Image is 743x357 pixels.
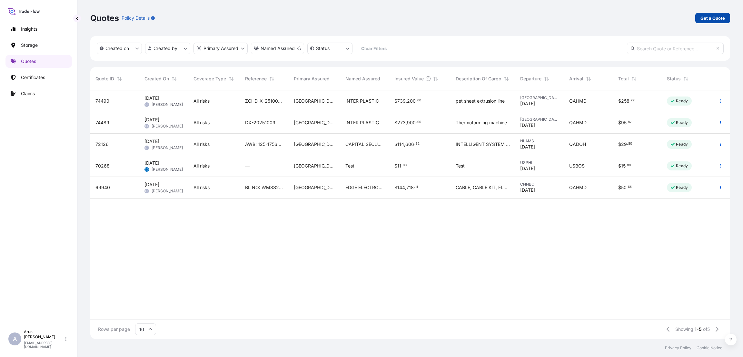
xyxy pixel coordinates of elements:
[145,166,149,173] span: CD
[628,121,632,123] span: 87
[152,102,183,107] span: [PERSON_NAME]
[520,76,541,82] span: Departure
[21,26,37,32] p: Insights
[245,141,284,148] span: AWB: 125-17563545
[345,119,379,126] span: INTER PLASTIC
[21,42,38,48] p: Storage
[417,99,421,102] span: 00
[569,141,586,148] span: QADOH
[294,76,330,82] span: Primary Assured
[193,141,210,148] span: All risks
[456,98,505,104] span: pet sheet extrusion line
[90,13,119,23] p: Quotes
[682,75,690,83] button: Sort
[24,329,64,340] p: Arun [PERSON_NAME]
[5,55,72,68] a: Quotes
[394,76,424,82] span: Insured Value
[95,76,114,82] span: Quote ID
[520,95,559,100] span: [GEOGRAPHIC_DATA]
[626,164,627,167] span: .
[618,164,621,168] span: $
[95,163,110,169] span: 70268
[294,119,335,126] span: [GEOGRAPHIC_DATA]
[700,15,725,21] p: Get a Quote
[676,120,688,125] p: Ready
[618,185,621,190] span: $
[145,145,148,151] span: AR
[144,181,159,188] span: [DATE]
[520,117,559,122] span: [GEOGRAPHIC_DATA]
[520,122,535,128] span: [DATE]
[345,76,380,82] span: Named Assured
[394,142,397,147] span: $
[5,87,72,100] a: Claims
[245,119,275,126] span: DX-20251009
[407,99,416,103] span: 200
[193,98,210,104] span: All risks
[394,99,397,103] span: $
[627,43,724,54] input: Search Quote or Reference...
[569,184,587,191] span: QAHMD
[621,185,627,190] span: 50
[152,124,183,129] span: [PERSON_NAME]
[520,182,559,187] span: CNNBO
[294,98,335,104] span: [GEOGRAPHIC_DATA]
[345,98,379,104] span: INTER PLASTIC
[618,76,629,82] span: Total
[695,13,730,23] a: Get a Quote
[627,143,628,145] span: .
[152,189,183,194] span: [PERSON_NAME]
[627,164,631,167] span: 00
[627,186,628,188] span: .
[193,163,210,169] span: All risks
[618,99,621,103] span: $
[520,144,535,150] span: [DATE]
[154,45,177,52] p: Created by
[432,75,440,83] button: Sort
[361,45,387,52] p: Clear Filters
[667,76,681,82] span: Status
[665,345,691,351] a: Privacy Policy
[569,163,585,169] span: USBOS
[416,99,417,102] span: .
[569,98,587,104] span: QAHMD
[24,341,64,349] p: [EMAIL_ADDRESS][DOMAIN_NAME]
[675,326,693,332] span: Showing
[569,119,587,126] span: QAHMD
[520,100,535,107] span: [DATE]
[170,75,178,83] button: Sort
[502,75,510,83] button: Sort
[95,141,109,148] span: 72126
[628,186,632,188] span: 65
[397,99,406,103] span: 739
[621,164,626,168] span: 15
[394,164,397,168] span: $
[95,184,110,191] span: 69940
[345,163,354,169] span: Test
[403,164,407,167] span: 00
[245,98,284,104] span: ZCHD-X-251008-2
[405,142,414,147] span: 606
[456,119,507,126] span: Thermoforming machine
[144,160,159,166] span: [DATE]
[245,76,267,82] span: Reference
[630,75,638,83] button: Sort
[21,90,35,97] p: Claims
[152,145,183,150] span: [PERSON_NAME]
[417,121,421,123] span: 00
[676,185,688,190] p: Ready
[268,75,276,83] button: Sort
[95,98,109,104] span: 74490
[193,184,210,191] span: All risks
[456,184,510,191] span: CABLE, CABLE KIT, FLAT PANEL DISPLAY MODULE LED DISPLAY CONTROL CARD, LED MODULE CONTROLLER, POWE...
[631,99,635,102] span: 72
[294,184,335,191] span: [GEOGRAPHIC_DATA]
[397,142,404,147] span: 114
[356,43,392,54] button: Clear Filters
[245,163,250,169] span: —
[621,99,629,103] span: 258
[227,75,235,83] button: Sort
[13,336,17,342] span: A
[193,43,248,54] button: distributor Filter options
